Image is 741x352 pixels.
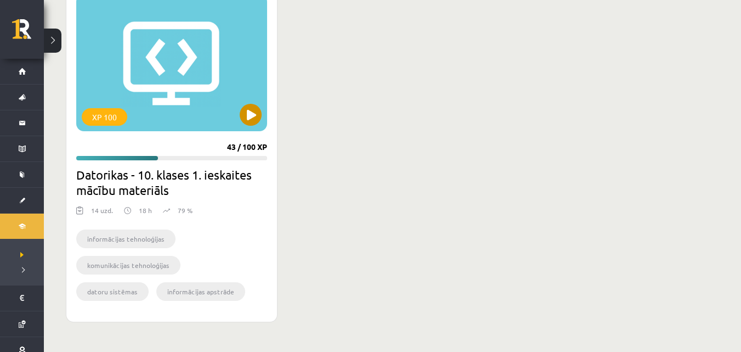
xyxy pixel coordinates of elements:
li: datoru sistēmas [76,282,149,301]
p: 18 h [139,205,152,215]
li: informācijas tehnoloģijas [76,230,176,248]
a: Rīgas 1. Tālmācības vidusskola [12,19,44,47]
li: informācijas apstrāde [156,282,245,301]
div: 14 uzd. [91,205,113,222]
p: 79 % [178,205,193,215]
h2: Datorikas - 10. klases 1. ieskaites mācību materiāls [76,167,267,198]
div: XP 100 [82,108,127,126]
li: komunikācijas tehnoloģijas [76,256,180,275]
